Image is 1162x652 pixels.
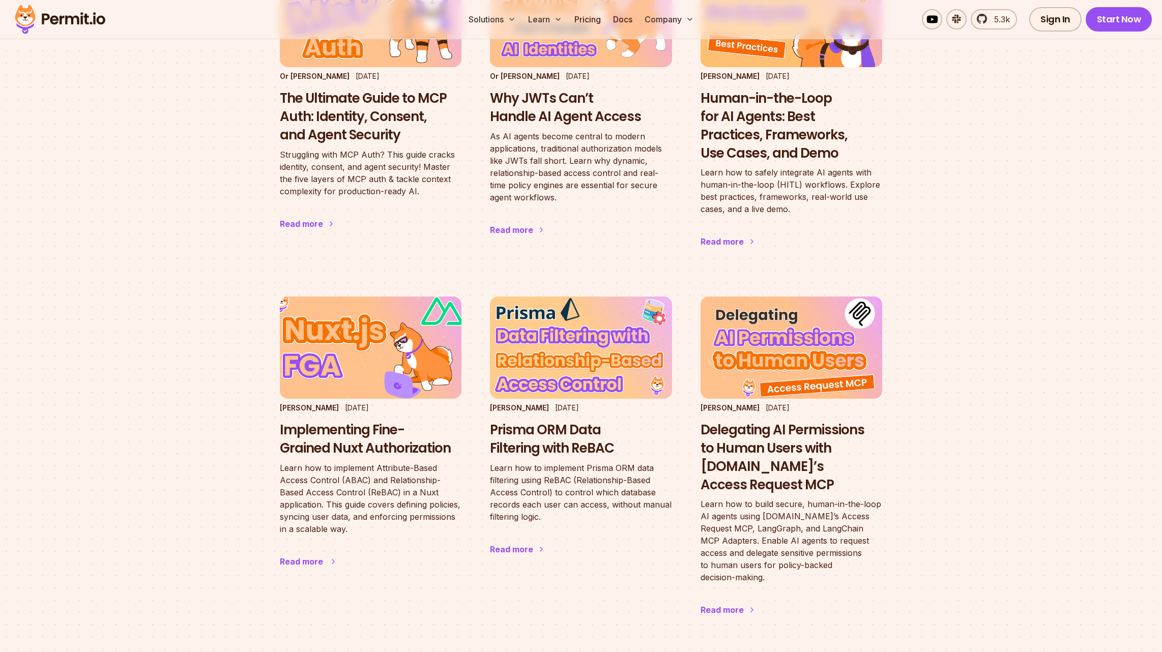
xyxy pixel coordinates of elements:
[701,235,744,248] div: Read more
[988,13,1010,25] span: 5.3k
[490,224,533,236] div: Read more
[766,72,790,80] time: [DATE]
[701,421,882,494] h3: Delegating AI Permissions to Human Users with [DOMAIN_NAME]’s Access Request MCP
[490,462,672,523] p: Learn how to implement Prisma ORM data filtering using ReBAC (Relationship-Based Access Control) ...
[701,498,882,583] p: Learn how to build secure, human-in-the-loop AI agents using [DOMAIN_NAME]’s Access Request MCP, ...
[524,9,566,29] button: Learn
[701,71,760,81] p: [PERSON_NAME]
[570,9,605,29] a: Pricing
[1029,7,1082,32] a: Sign In
[345,403,369,412] time: [DATE]
[701,297,882,399] img: Delegating AI Permissions to Human Users with Permit.io’s Access Request MCP
[280,462,461,535] p: Learn how to implement Attribute-Based Access Control (ABAC) and Relationship-Based Access Contro...
[490,297,672,399] img: Prisma ORM Data Filtering with ReBAC
[641,9,698,29] button: Company
[701,297,882,636] a: Delegating AI Permissions to Human Users with Permit.io’s Access Request MCP[PERSON_NAME][DATE]De...
[271,291,471,404] img: Implementing Fine-Grained Nuxt Authorization
[280,297,461,587] a: Implementing Fine-Grained Nuxt Authorization[PERSON_NAME][DATE]Implementing Fine-Grained Nuxt Aut...
[490,90,672,126] h3: Why JWTs Can’t Handle AI Agent Access
[280,403,339,413] p: [PERSON_NAME]
[356,72,380,80] time: [DATE]
[701,90,882,162] h3: Human-in-the-Loop for AI Agents: Best Practices, Frameworks, Use Cases, and Demo
[280,218,323,230] div: Read more
[280,555,323,568] div: Read more
[10,2,110,37] img: Permit logo
[280,90,461,144] h3: The Ultimate Guide to MCP Auth: Identity, Consent, and Agent Security
[490,421,672,458] h3: Prisma ORM Data Filtering with ReBAC
[701,604,744,616] div: Read more
[971,9,1017,29] a: 5.3k
[701,166,882,215] p: Learn how to safely integrate AI agents with human-in-the-loop (HITL) workflows. Explore best pra...
[555,403,579,412] time: [DATE]
[490,403,549,413] p: [PERSON_NAME]
[490,130,672,203] p: As AI agents become central to modern applications, traditional authorization models like JWTs fa...
[490,543,533,555] div: Read more
[280,421,461,458] h3: Implementing Fine-Grained Nuxt Authorization
[566,72,590,80] time: [DATE]
[1086,7,1152,32] a: Start Now
[490,297,672,575] a: Prisma ORM Data Filtering with ReBAC[PERSON_NAME][DATE]Prisma ORM Data Filtering with ReBACLearn ...
[464,9,520,29] button: Solutions
[609,9,636,29] a: Docs
[280,71,350,81] p: Or [PERSON_NAME]
[701,403,760,413] p: [PERSON_NAME]
[766,403,790,412] time: [DATE]
[280,149,461,197] p: Struggling with MCP Auth? This guide cracks identity, consent, and agent security! Master the fiv...
[490,71,560,81] p: Or [PERSON_NAME]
